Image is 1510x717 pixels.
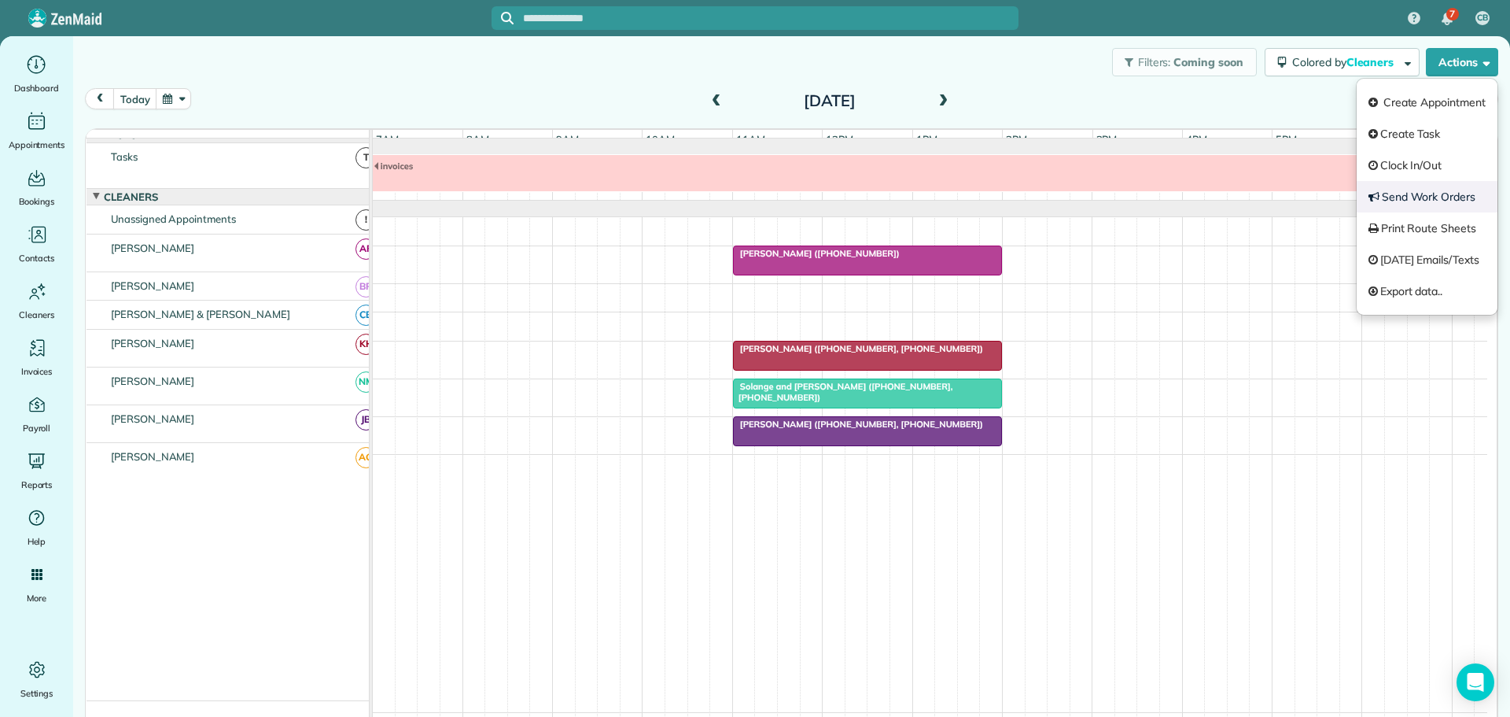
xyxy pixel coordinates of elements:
[6,279,67,323] a: Cleaners
[108,150,141,163] span: Tasks
[20,686,53,701] span: Settings
[355,147,377,168] span: T
[6,222,67,266] a: Contacts
[553,133,582,146] span: 9am
[6,52,67,96] a: Dashboard
[492,12,514,24] button: Focus search
[113,88,157,109] button: today
[85,88,115,109] button: prev
[108,242,198,254] span: [PERSON_NAME]
[9,137,65,153] span: Appointments
[1292,55,1399,69] span: Colored by
[355,276,377,298] span: BR
[1093,133,1121,146] span: 3pm
[732,381,953,403] span: Solange and [PERSON_NAME] ([PHONE_NUMBER], [PHONE_NUMBER])
[823,133,856,146] span: 12pm
[1173,55,1244,69] span: Coming soon
[6,109,67,153] a: Appointments
[1346,55,1397,69] span: Cleaners
[108,337,198,349] span: [PERSON_NAME]
[19,250,54,266] span: Contacts
[643,133,678,146] span: 10am
[6,392,67,436] a: Payroll
[355,238,377,260] span: AF
[733,133,768,146] span: 11am
[1183,133,1210,146] span: 4pm
[108,450,198,463] span: [PERSON_NAME]
[19,307,54,323] span: Cleaners
[21,477,53,493] span: Reports
[1357,150,1497,181] a: Clock In/Out
[1265,48,1420,76] button: Colored byCleaners
[913,133,941,146] span: 1pm
[355,209,377,231] span: !
[23,420,51,436] span: Payroll
[108,412,198,425] span: [PERSON_NAME]
[1477,12,1488,24] span: CB
[1272,133,1300,146] span: 5pm
[108,308,293,320] span: [PERSON_NAME] & [PERSON_NAME]
[6,505,67,549] a: Help
[6,335,67,379] a: Invoices
[463,133,492,146] span: 8am
[1357,118,1497,150] a: Create Task
[355,334,377,355] span: KH
[19,194,55,209] span: Bookings
[101,190,161,203] span: Cleaners
[731,92,928,109] h2: [DATE]
[1457,663,1494,701] div: Open Intercom Messenger
[355,305,377,326] span: CB
[108,213,239,225] span: Unassigned Appointments
[6,449,67,493] a: Reports
[28,534,46,549] span: Help
[732,419,984,430] span: [PERSON_NAME] ([PHONE_NUMBER], [PHONE_NUMBER])
[21,364,53,379] span: Invoices
[355,371,377,393] span: NM
[6,165,67,209] a: Bookings
[355,447,377,468] span: AG
[1138,55,1171,69] span: Filters:
[1449,8,1455,20] span: 7
[108,279,198,292] span: [PERSON_NAME]
[1357,244,1497,275] a: [DATE] Emails/Texts
[732,248,900,259] span: [PERSON_NAME] ([PHONE_NUMBER])
[108,375,198,387] span: [PERSON_NAME]
[1357,275,1497,307] a: Export data..
[14,80,59,96] span: Dashboard
[355,409,377,431] span: JB
[27,590,46,606] span: More
[1003,133,1030,146] span: 2pm
[1357,87,1497,118] a: Create Appointment
[373,161,414,172] span: invoices
[1431,2,1464,36] div: 7 unread notifications
[6,657,67,701] a: Settings
[373,133,402,146] span: 7am
[732,343,984,354] span: [PERSON_NAME] ([PHONE_NUMBER], [PHONE_NUMBER])
[1426,48,1498,76] button: Actions
[501,12,514,24] svg: Focus search
[1357,181,1497,213] a: Send Work Orders
[1357,213,1497,244] a: Print Route Sheets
